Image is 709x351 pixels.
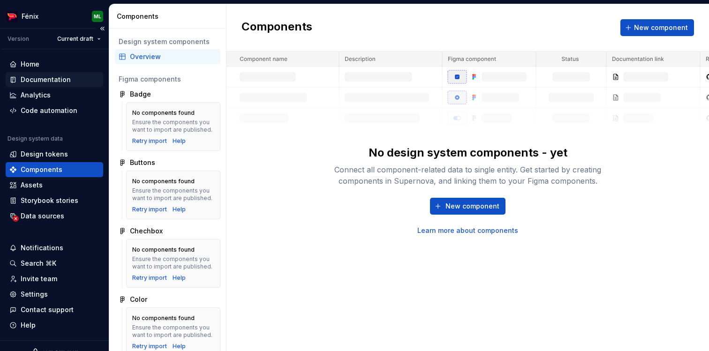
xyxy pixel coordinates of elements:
div: Invite team [21,274,57,284]
button: Retry import [132,137,167,145]
a: Help [173,137,186,145]
a: Overview [115,49,220,64]
div: Connect all component-related data to single entity. Get started by creating components in Supern... [318,164,618,187]
span: New component [445,202,499,211]
a: Storybook stories [6,193,103,208]
a: Components [6,162,103,177]
div: Design system components [119,37,217,46]
a: Documentation [6,72,103,87]
button: Retry import [132,343,167,350]
div: Ensure the components you want to import are published. [132,324,214,339]
span: New component [634,23,688,32]
a: Learn more about components [417,226,518,235]
div: Ensure the components you want to import are published. [132,187,214,202]
div: Assets [21,180,43,190]
div: No components found [132,314,195,322]
a: Help [173,206,186,213]
div: Figma components [119,75,217,84]
a: Help [173,274,186,282]
div: No components found [132,109,195,117]
div: Design system data [8,135,63,142]
div: Chechbox [130,226,163,236]
a: Home [6,57,103,72]
div: Settings [21,290,48,299]
a: Code automation [6,103,103,118]
div: Help [21,321,36,330]
img: c22002f0-c20a-4db5-8808-0be8483c155a.png [7,11,18,22]
button: New component [620,19,694,36]
div: No components found [132,178,195,185]
button: FénixML [2,6,107,26]
div: Ensure the components you want to import are published. [132,255,214,270]
button: Contact support [6,302,103,317]
h2: Components [241,19,312,36]
a: Badge [115,87,220,102]
div: Fénix [22,12,38,21]
div: Design tokens [21,149,68,159]
div: Data sources [21,211,64,221]
div: ML [94,13,101,20]
a: Design tokens [6,147,103,162]
a: Analytics [6,88,103,103]
a: Data sources [6,209,103,224]
a: Buttons [115,155,220,170]
button: Collapse sidebar [96,22,109,35]
div: Storybook stories [21,196,78,205]
a: Assets [6,178,103,193]
div: Home [21,60,39,69]
div: No components found [132,246,195,254]
a: Invite team [6,271,103,286]
div: Search ⌘K [21,259,56,268]
button: Retry import [132,206,167,213]
button: Notifications [6,240,103,255]
button: Help [6,318,103,333]
div: Components [117,12,222,21]
a: Color [115,292,220,307]
div: Components [21,165,62,174]
div: Ensure the components you want to import are published. [132,119,214,134]
div: Version [8,35,29,43]
span: Current draft [57,35,93,43]
button: New component [430,198,505,215]
div: No design system components - yet [369,145,567,160]
div: Badge [130,90,151,99]
a: Settings [6,287,103,302]
button: Current draft [53,32,105,45]
button: Retry import [132,274,167,282]
a: Chechbox [115,224,220,239]
div: Code automation [21,106,77,115]
div: Documentation [21,75,71,84]
div: Color [130,295,147,304]
button: Search ⌘K [6,256,103,271]
div: Buttons [130,158,155,167]
a: Help [173,343,186,350]
div: Notifications [21,243,63,253]
div: Analytics [21,90,51,100]
div: Overview [130,52,217,61]
div: Contact support [21,305,74,314]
